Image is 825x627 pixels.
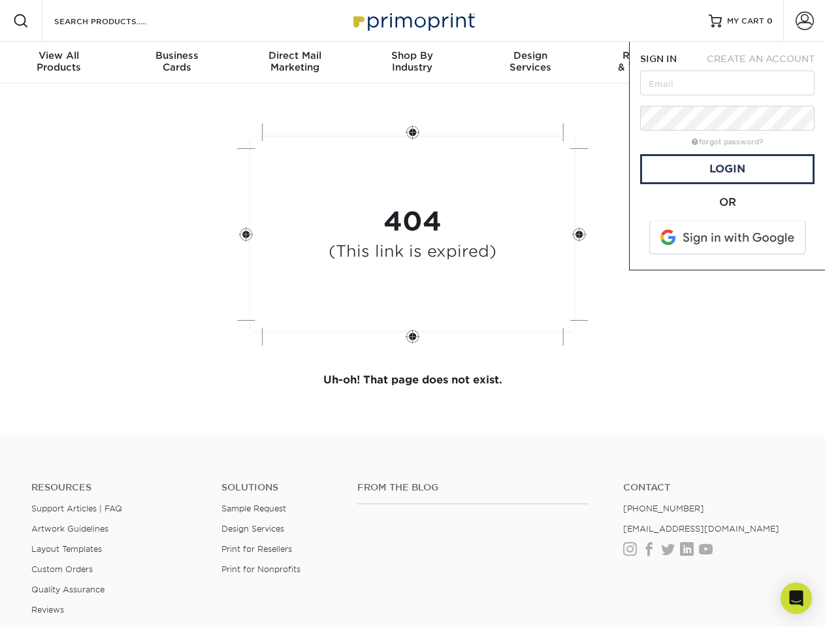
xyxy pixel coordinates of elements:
strong: Uh-oh! That page does not exist. [323,374,502,386]
a: Login [640,154,815,184]
a: Quality Assurance [31,585,105,594]
div: Open Intercom Messenger [781,583,812,614]
a: Print for Resellers [221,544,292,554]
input: Email [640,71,815,95]
a: DesignServices [472,42,589,84]
a: Sample Request [221,504,286,513]
a: Artwork Guidelines [31,524,108,534]
a: [PHONE_NUMBER] [623,504,704,513]
div: Marketing [236,50,353,73]
span: 0 [767,16,773,25]
a: forgot password? [692,138,763,146]
span: Shop By [353,50,471,61]
span: MY CART [727,16,764,27]
a: Support Articles | FAQ [31,504,122,513]
img: Primoprint [348,7,478,35]
span: SIGN IN [640,54,677,64]
a: Print for Nonprofits [221,564,300,574]
a: Contact [623,482,794,493]
span: Business [118,50,235,61]
div: Cards [118,50,235,73]
div: OR [640,195,815,210]
a: Direct MailMarketing [236,42,353,84]
div: & Templates [589,50,707,73]
span: Direct Mail [236,50,353,61]
span: Design [472,50,589,61]
div: Industry [353,50,471,73]
a: Layout Templates [31,544,102,554]
h4: (This link is expired) [329,242,496,261]
strong: 404 [383,206,442,237]
a: Custom Orders [31,564,93,574]
span: Resources [589,50,707,61]
a: Resources& Templates [589,42,707,84]
h4: Resources [31,482,202,493]
a: Reviews [31,605,64,615]
h4: From the Blog [357,482,588,493]
span: CREATE AN ACCOUNT [707,54,815,64]
a: [EMAIL_ADDRESS][DOMAIN_NAME] [623,524,779,534]
a: Shop ByIndustry [353,42,471,84]
a: BusinessCards [118,42,235,84]
h4: Solutions [221,482,338,493]
input: SEARCH PRODUCTS..... [53,13,180,29]
a: Design Services [221,524,284,534]
div: Services [472,50,589,73]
